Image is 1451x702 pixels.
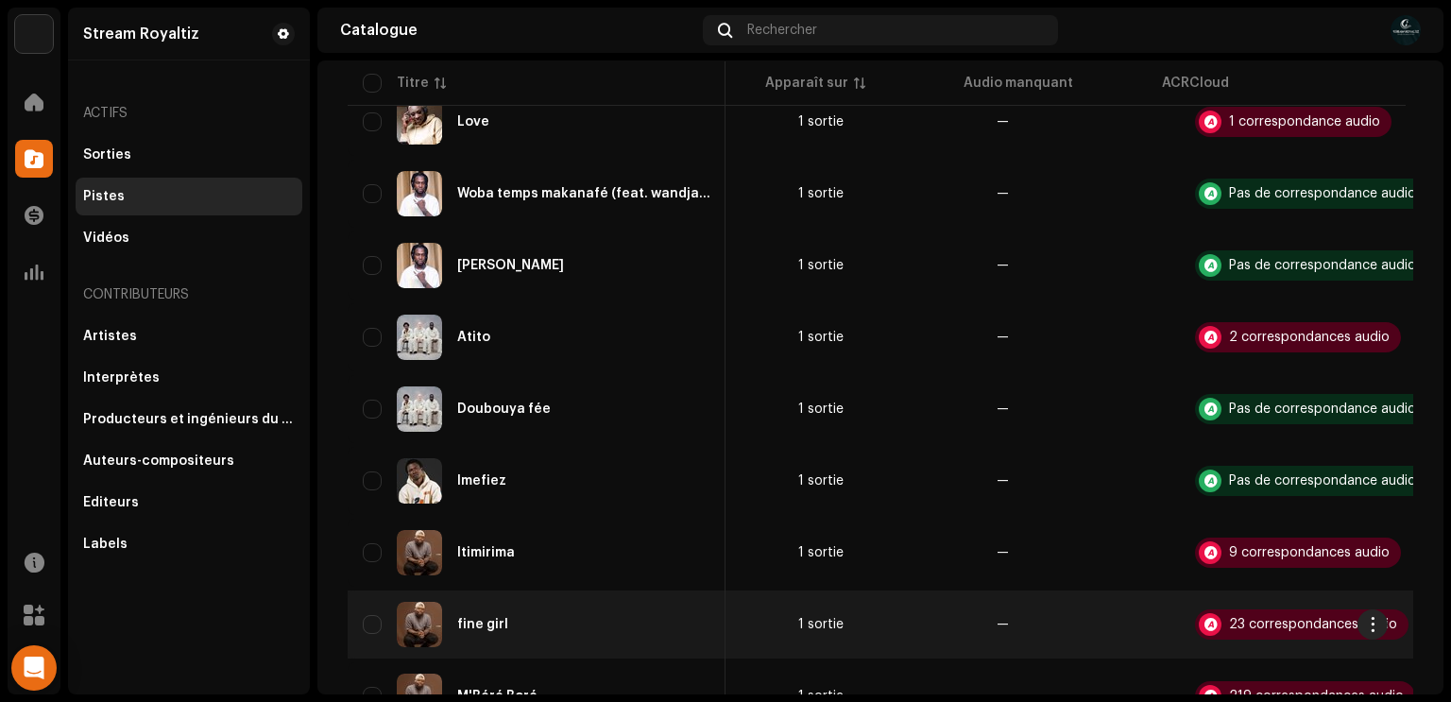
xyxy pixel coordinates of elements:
div: Itimirima [457,546,515,559]
re-a-table-badge: — [997,618,1165,631]
re-a-nav-header: Actifs [76,91,302,136]
div: Pas de correspondance audio [1229,474,1416,488]
div: Open Intercom Messenger [11,645,57,691]
span: 1 sortie [798,402,966,416]
re-m-nav-item: Labels [76,525,302,563]
div: Atito [457,331,490,344]
div: 1 correspondance audio [1229,115,1380,128]
span: Rechercher [747,23,817,38]
img: 08840394-dc3e-4720-a77a-6adfc2e10f9d [15,15,53,53]
div: Love [457,115,489,128]
div: 9 correspondances audio [1229,546,1390,559]
re-m-nav-item: Sorties [76,136,302,174]
re-a-table-badge: — [997,115,1165,128]
re-m-nav-item: Auteurs-compositeurs [76,442,302,480]
re-a-table-badge: — [997,187,1165,200]
div: Catalogue [340,23,695,38]
span: 1 sortie [798,187,966,200]
div: Sorties [83,147,131,163]
div: Doubouya fée [457,402,551,416]
div: 1 sortie [798,331,844,344]
div: 1 sortie [798,618,844,631]
div: 1 sortie [798,474,844,488]
re-a-table-badge: — [997,402,1165,416]
div: Titre [397,74,429,93]
img: 6aedee0b-6851-47b2-a7f4-2de93a3b9081 [397,99,442,145]
div: 1 sortie [798,187,844,200]
img: 58747a0b-d732-4284-8a3d-70fa60ab4fb5 [397,315,442,360]
div: 1 sortie [798,259,844,272]
div: 23 correspondances audio [1229,618,1397,631]
div: 2 correspondances audio [1229,331,1390,344]
img: 8e6bd7dc-15c9-4a0f-9934-ef6f26db163c [397,386,442,432]
div: Interprètes [83,370,160,385]
img: 607e4d5f-8428-43a0-bb29-cc19b22d11e7 [397,171,442,216]
div: Pas de correspondance audio [1229,187,1416,200]
div: Vidéos [83,231,129,246]
re-m-nav-item: Artistes [76,317,302,355]
img: 41c45409-eb1e-4776-8450-920fbf62e88f [1391,15,1421,45]
img: 601d0dd8-3268-49df-870c-a90abe784341 [397,458,442,504]
re-a-table-badge: — [997,546,1165,559]
div: Pas de correspondance audio [1229,259,1416,272]
span: 1 sortie [798,474,966,488]
div: fine girl [457,618,508,631]
img: 1c251460-2fff-4ad0-9bee-2ba43adbded5 [397,243,442,288]
img: f7dd87a6-64d6-46f9-9369-00a5ed16f0b1 [397,602,442,647]
div: Imefiez [457,474,506,488]
div: Stream Royaltiz [83,26,199,42]
div: 1 sortie [798,115,844,128]
div: Éditeurs [83,495,139,510]
re-m-nav-item: Producteurs et ingénieurs du son [76,401,302,438]
div: Producteurs et ingénieurs du son [83,412,295,427]
span: 1 sortie [798,546,966,559]
div: Apparaît sur [765,74,848,93]
div: Artistes [83,329,137,344]
re-m-nav-item: Éditeurs [76,484,302,522]
re-a-table-badge: — [997,259,1165,272]
img: f7dd87a6-64d6-46f9-9369-00a5ed16f0b1 [397,530,442,575]
div: Séri Saré Khorokho [457,259,564,272]
div: Pistes [83,189,125,204]
div: 1 sortie [798,402,844,416]
re-a-table-badge: — [997,331,1165,344]
div: Labels [83,537,128,552]
re-a-table-badge: — [997,474,1165,488]
re-a-nav-header: Contributeurs [76,272,302,317]
span: 1 sortie [798,115,966,128]
span: 1 sortie [798,259,966,272]
div: Auteurs-compositeurs [83,454,234,469]
re-m-nav-item: Vidéos [76,219,302,257]
div: Woba temps makanafé (feat. wandja dimedi) [457,187,710,200]
re-m-nav-item: Pistes [76,178,302,215]
re-m-nav-item: Interprètes [76,359,302,397]
div: Pas de correspondance audio [1229,402,1416,416]
span: 1 sortie [798,331,966,344]
div: 1 sortie [798,546,844,559]
span: 1 sortie [798,618,966,631]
